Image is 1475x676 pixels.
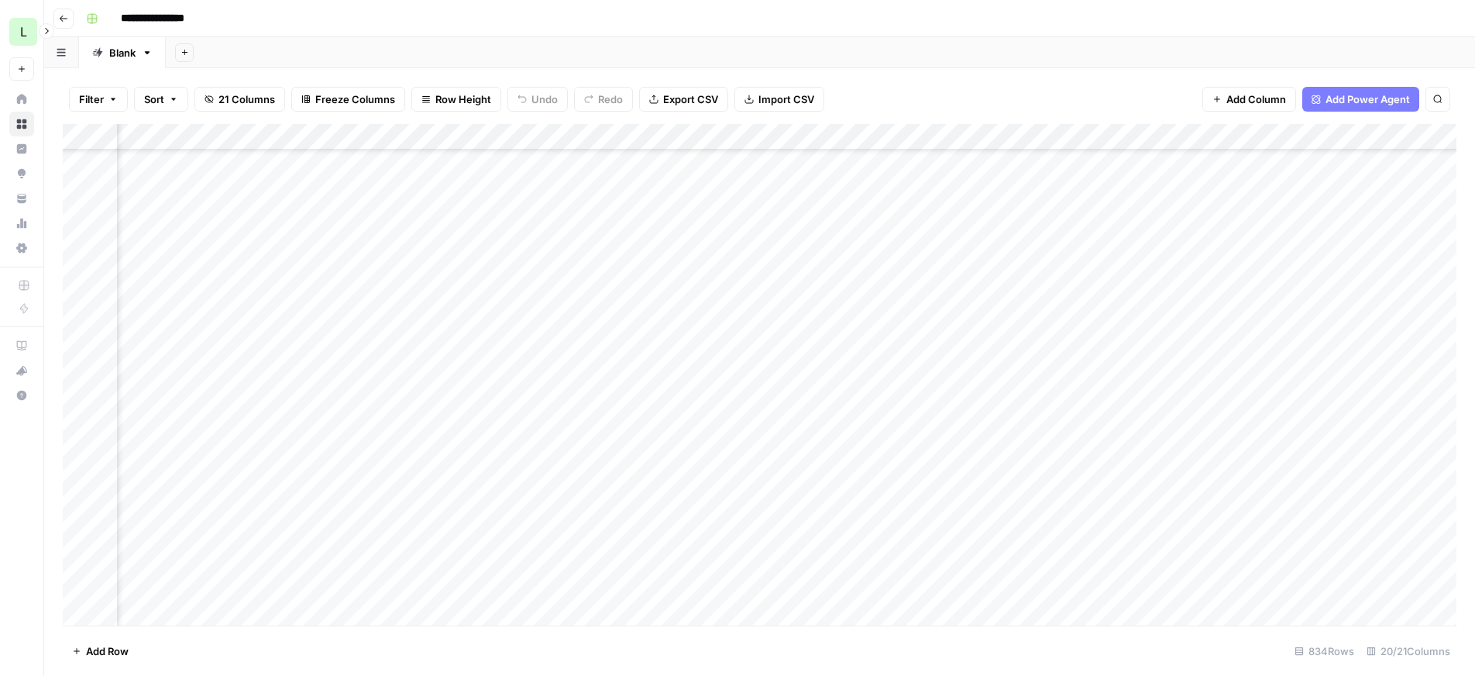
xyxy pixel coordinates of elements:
a: Usage [9,211,34,236]
span: Filter [79,91,104,107]
button: Import CSV [734,87,824,112]
button: Filter [69,87,128,112]
button: Add Row [63,639,138,664]
span: Sort [144,91,164,107]
button: Help + Support [9,383,34,408]
button: Undo [507,87,568,112]
div: 20/21 Columns [1360,639,1456,664]
a: Insights [9,136,34,161]
a: Settings [9,236,34,260]
button: Sort [134,87,188,112]
button: Workspace: Lob [9,12,34,51]
div: What's new? [10,359,33,382]
a: AirOps Academy [9,333,34,358]
a: Your Data [9,186,34,211]
button: Add Column [1202,87,1296,112]
span: Import CSV [758,91,814,107]
span: Redo [598,91,623,107]
span: Undo [531,91,558,107]
button: Freeze Columns [291,87,405,112]
button: 21 Columns [194,87,285,112]
button: Row Height [411,87,501,112]
span: 21 Columns [218,91,275,107]
span: Add Power Agent [1325,91,1410,107]
a: Browse [9,112,34,136]
a: Opportunities [9,161,34,186]
button: What's new? [9,358,34,383]
div: 834 Rows [1288,639,1360,664]
button: Redo [574,87,633,112]
span: L [20,22,27,41]
span: Add Row [86,643,129,659]
span: Add Column [1226,91,1286,107]
button: Add Power Agent [1302,87,1419,112]
span: Export CSV [663,91,718,107]
button: Export CSV [639,87,728,112]
a: Home [9,87,34,112]
span: Freeze Columns [315,91,395,107]
div: Blank [109,45,136,60]
a: Blank [79,37,166,68]
span: Row Height [435,91,491,107]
